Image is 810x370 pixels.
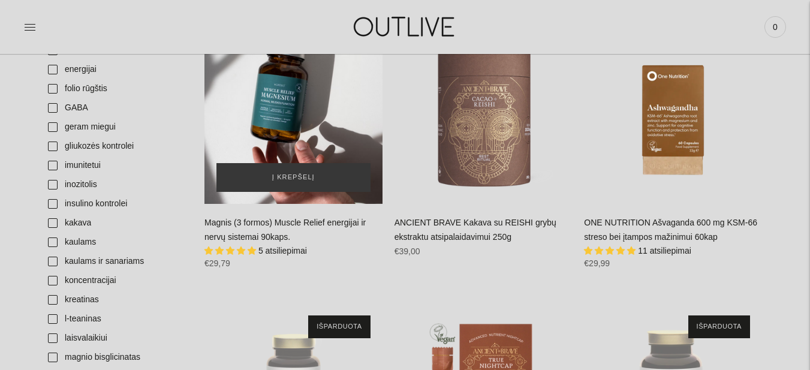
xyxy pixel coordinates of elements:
a: GABA [41,98,192,118]
a: ANCIENT BRAVE Kakava su REISHI grybų ekstraktu atsipalaidavimui 250g [395,218,556,242]
a: koncentracijai [41,271,192,290]
a: ONE NUTRITION Ašvaganda 600 mg KSM-66 streso bei įtampos mažinimui 60kap [584,26,762,204]
span: 11 atsiliepimai [638,246,691,255]
a: energijai [41,60,192,79]
span: 5.00 stars [204,246,258,255]
a: ANCIENT BRAVE Kakava su REISHI grybų ekstraktu atsipalaidavimui 250g [395,26,573,204]
button: Į krepšelį [216,163,371,192]
a: kaulams [41,233,192,252]
a: geram miegui [41,118,192,137]
a: l-teaninas [41,309,192,329]
a: 0 [764,14,786,40]
span: €29,99 [584,258,610,268]
a: kreatinas [41,290,192,309]
a: kaulams ir sanariams [41,252,192,271]
span: 0 [767,19,784,35]
a: inozitolis [41,175,192,194]
a: gliukozės kontrolei [41,137,192,156]
a: laisvalaikiui [41,329,192,348]
span: €29,79 [204,258,230,268]
span: €39,00 [395,246,420,256]
a: ONE NUTRITION Ašvaganda 600 mg KSM-66 streso bei įtampos mažinimui 60kap [584,218,757,242]
a: insulino kontrolei [41,194,192,213]
a: folio rūgštis [41,79,192,98]
a: Magnis (3 formos) Muscle Relief energijai ir nervų sistemai 90kaps. [204,26,383,204]
img: OUTLIVE [330,6,480,47]
a: kakava [41,213,192,233]
a: Magnis (3 formos) Muscle Relief energijai ir nervų sistemai 90kaps. [204,218,366,242]
span: 5.00 stars [584,246,638,255]
a: imunitetui [41,156,192,175]
span: 5 atsiliepimai [258,246,307,255]
span: Į krepšelį [272,172,315,184]
a: magnio bisglicinatas [41,348,192,367]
